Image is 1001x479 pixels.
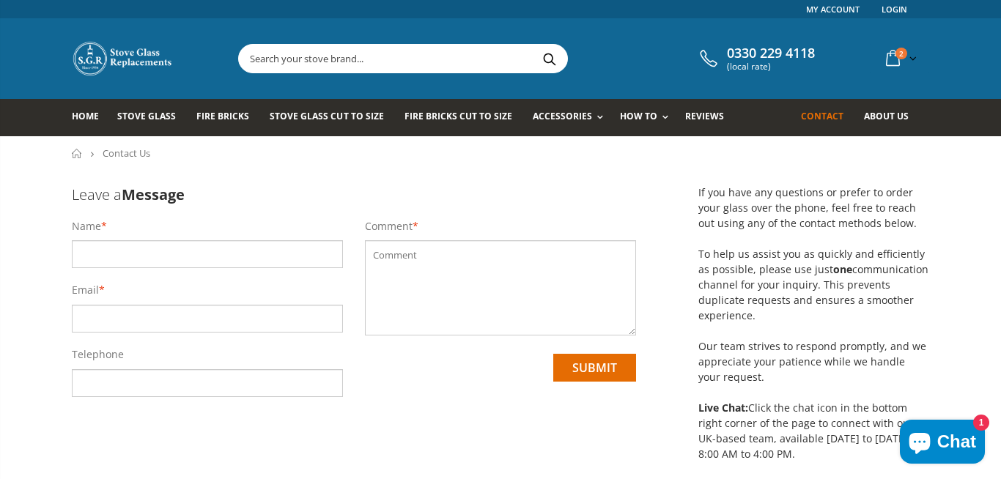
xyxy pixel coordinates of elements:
inbox-online-store-chat: Shopify online store chat [895,420,989,467]
span: Stove Glass Cut To Size [270,110,383,122]
a: Home [72,149,83,158]
input: Search your stove brand... [239,45,731,73]
a: 0330 229 4118 (local rate) [696,45,815,72]
a: How To [620,99,676,136]
img: Stove Glass Replacement [72,40,174,77]
a: Accessories [533,99,610,136]
span: 2 [895,48,907,59]
a: Stove Glass Cut To Size [270,99,394,136]
button: Search [533,45,566,73]
input: submit [553,354,636,382]
span: Stove Glass [117,110,176,122]
span: Contact Us [103,146,150,160]
a: Contact [801,99,854,136]
a: Reviews [685,99,735,136]
b: Message [122,185,185,204]
span: About us [864,110,909,122]
label: Comment [365,219,413,234]
span: How To [620,110,657,122]
h3: Leave a [72,185,636,204]
strong: one [833,262,852,276]
label: Telephone [72,347,124,362]
a: Fire Bricks Cut To Size [405,99,523,136]
span: Reviews [685,110,724,122]
span: Fire Bricks [196,110,249,122]
span: 0330 229 4118 [727,45,815,62]
span: Accessories [533,110,592,122]
span: Contact [801,110,843,122]
span: Fire Bricks Cut To Size [405,110,512,122]
a: Home [72,99,110,136]
label: Name [72,219,101,234]
span: (local rate) [727,62,815,72]
label: Email [72,283,99,297]
a: 2 [880,44,920,73]
p: If you have any questions or prefer to order your glass over the phone, feel free to reach out us... [698,185,929,461]
a: Fire Bricks [196,99,260,136]
span: Home [72,110,99,122]
strong: Live Chat: [698,401,748,415]
span: Click the chat icon in the bottom right corner of the page to connect with our UK-based team, ava... [698,401,914,461]
a: Stove Glass [117,99,187,136]
a: About us [864,99,920,136]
